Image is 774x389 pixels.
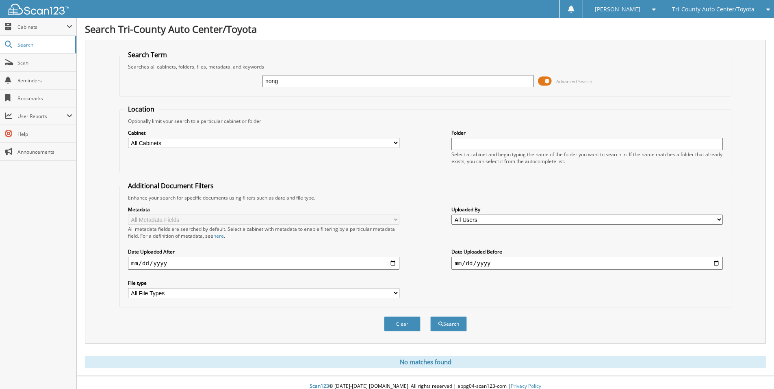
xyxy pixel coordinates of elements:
[124,105,158,114] legend: Location
[17,113,67,120] span: User Reports
[556,78,592,84] span: Advanced Search
[124,63,727,70] div: Searches all cabinets, folders, files, metadata, and keywords
[17,77,72,84] span: Reminders
[213,232,224,239] a: here
[451,257,723,270] input: end
[124,194,727,201] div: Enhance your search for specific documents using filters such as date and file type.
[128,129,399,136] label: Cabinet
[384,316,421,331] button: Clear
[595,7,640,12] span: [PERSON_NAME]
[128,206,399,213] label: Metadata
[128,248,399,255] label: Date Uploaded After
[124,50,171,59] legend: Search Term
[8,4,69,15] img: scan123-logo-white.svg
[451,129,723,136] label: Folder
[128,279,399,286] label: File type
[124,118,727,125] div: Optionally limit your search to a particular cabinet or folder
[128,226,399,239] div: All metadata fields are searched by default. Select a cabinet with metadata to enable filtering b...
[451,206,723,213] label: Uploaded By
[17,148,72,155] span: Announcements
[451,248,723,255] label: Date Uploaded Before
[85,356,766,368] div: No matches found
[124,181,218,190] legend: Additional Document Filters
[17,95,72,102] span: Bookmarks
[430,316,467,331] button: Search
[17,41,71,48] span: Search
[17,131,72,138] span: Help
[85,22,766,36] h1: Search Tri-County Auto Center/Toyota
[672,7,754,12] span: Tri-County Auto Center/Toyota
[451,151,723,165] div: Select a cabinet and begin typing the name of the folder you want to search in. If the name match...
[17,24,67,30] span: Cabinets
[128,257,399,270] input: start
[17,59,72,66] span: Scan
